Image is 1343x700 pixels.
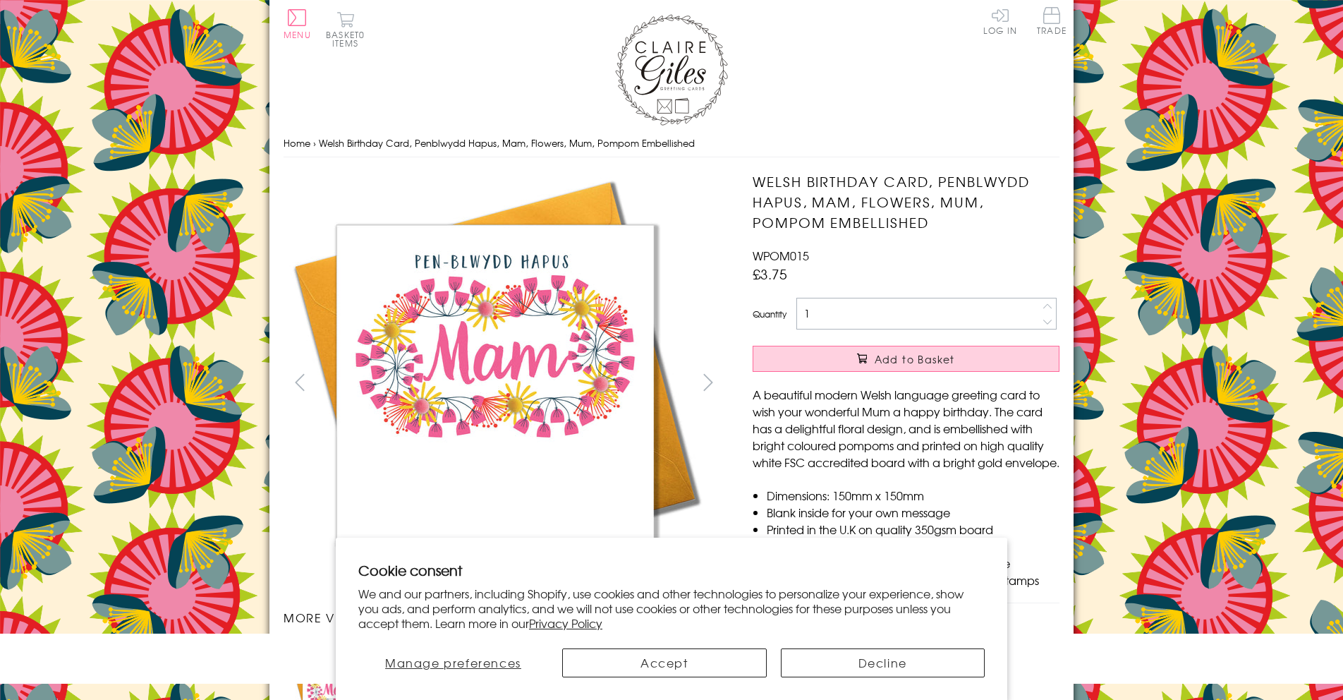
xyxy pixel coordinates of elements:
li: Dimensions: 150mm x 150mm [767,487,1059,504]
span: Add to Basket [875,352,955,366]
p: A beautiful modern Welsh language greeting card to wish your wonderful Mum a happy birthday. The ... [753,386,1059,471]
img: Welsh Birthday Card, Penblwydd Hapus, Mam, Flowers, Mum, Pompom Embellished [284,171,707,595]
a: Log In [983,7,1017,35]
button: Decline [781,648,985,677]
button: Add to Basket [753,346,1059,372]
button: Basket0 items [326,11,365,47]
a: Privacy Policy [529,615,602,632]
a: Home [284,136,310,150]
button: Accept [562,648,767,677]
a: Trade [1037,7,1066,37]
h2: Cookie consent [358,560,985,580]
nav: breadcrumbs [284,129,1059,158]
span: Trade [1037,7,1066,35]
h1: Welsh Birthday Card, Penblwydd Hapus, Mam, Flowers, Mum, Pompom Embellished [753,171,1059,232]
li: Printed in the U.K on quality 350gsm board [767,521,1059,538]
img: Claire Giles Greetings Cards [615,14,728,126]
span: Manage preferences [385,654,521,671]
button: Manage preferences [358,648,548,677]
span: WPOM015 [753,247,809,264]
label: Quantity [753,308,786,320]
button: Menu [284,9,311,39]
span: Welsh Birthday Card, Penblwydd Hapus, Mam, Flowers, Mum, Pompom Embellished [319,136,695,150]
span: Menu [284,28,311,41]
button: prev [284,366,315,398]
button: next [693,366,724,398]
span: £3.75 [753,264,787,284]
h3: More views [284,609,724,626]
span: 0 items [332,28,365,49]
p: We and our partners, including Shopify, use cookies and other technologies to personalize your ex... [358,586,985,630]
span: › [313,136,316,150]
li: Blank inside for your own message [767,504,1059,521]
